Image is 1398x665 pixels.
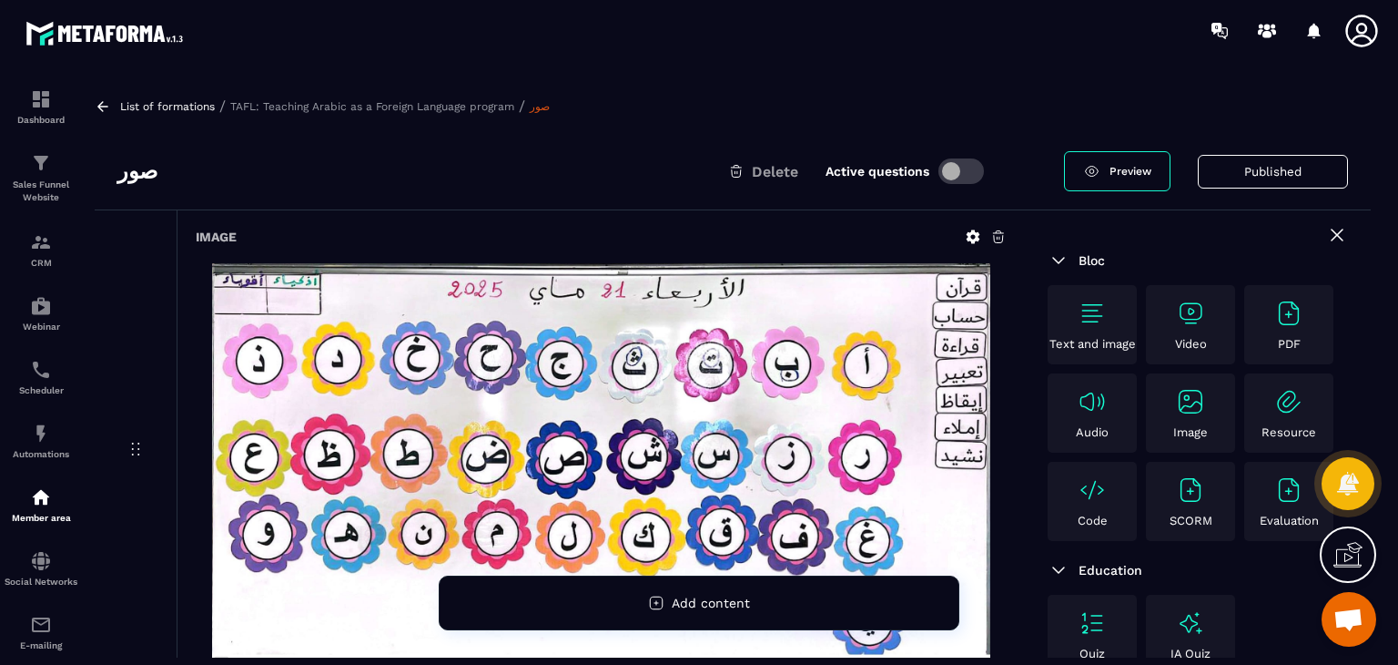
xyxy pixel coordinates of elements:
p: SCORM [1170,514,1212,527]
img: text-image no-wrap [1176,476,1205,505]
img: text-image no-wrap [1274,476,1303,505]
p: Automations [5,449,77,459]
span: / [219,97,226,115]
p: CRM [5,258,77,268]
p: Audio [1076,425,1109,439]
p: Video [1175,337,1207,351]
img: automations [30,423,52,445]
p: Sales Funnel Website [5,179,77,204]
a: automationsautomationsAutomations [5,409,77,473]
p: IA Quiz [1170,647,1211,660]
p: Evaluation [1260,514,1319,527]
span: / [519,97,525,115]
a: automationsautomationsMember area [5,473,77,537]
img: text-image no-wrap [1176,387,1205,416]
img: text-image no-wrap [1274,387,1303,416]
img: automations [30,486,52,508]
span: Add content [672,596,750,610]
a: TAFL: Teaching Arabic as a Foreign Language program [230,100,514,113]
p: E-mailing [5,640,77,650]
img: text-image no-wrap [1274,299,1303,328]
img: text-image [1176,609,1205,638]
span: Bloc [1079,253,1105,268]
p: Social Networks [5,577,77,587]
img: text-image no-wrap [1078,609,1107,638]
a: formationformationCRM [5,218,77,281]
p: Code [1078,514,1108,527]
label: Active questions [826,164,929,179]
a: social-networksocial-networkSocial Networks [5,537,77,600]
a: automationsautomationsWebinar [5,281,77,345]
p: Resource [1261,425,1316,439]
a: صور [530,100,550,113]
img: automations [30,295,52,317]
span: Delete [752,163,798,180]
p: PDF [1278,337,1301,351]
span: Education [1079,563,1142,578]
img: social-network [30,550,52,572]
h6: Image [196,230,237,244]
img: formation [30,231,52,253]
p: Scheduler [5,385,77,395]
p: Image [1173,425,1208,439]
img: text-image no-wrap [1078,476,1107,505]
p: Dashboard [5,115,77,125]
img: arrow-down [1048,559,1069,581]
img: text-image no-wrap [1078,299,1107,328]
img: formation [30,88,52,110]
a: formationformationDashboard [5,75,77,138]
p: Text and image [1049,337,1136,351]
div: Open chat [1322,592,1376,647]
img: text-image no-wrap [1176,299,1205,328]
a: formationformationSales Funnel Website [5,138,77,218]
span: Preview [1109,165,1151,178]
img: arrow-down [1048,250,1069,271]
a: schedulerschedulerScheduler [5,345,77,409]
h3: صور [117,157,157,186]
p: Webinar [5,322,77,332]
p: Quiz [1079,647,1105,660]
a: emailemailE-mailing [5,600,77,664]
button: Published [1198,155,1348,189]
a: List of formations [120,100,215,113]
img: formation [30,152,52,174]
img: email [30,614,52,636]
img: logo [25,16,189,50]
img: scheduler [30,359,52,381]
p: Member area [5,513,77,523]
img: text-image no-wrap [1078,387,1107,416]
a: Preview [1064,151,1170,191]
